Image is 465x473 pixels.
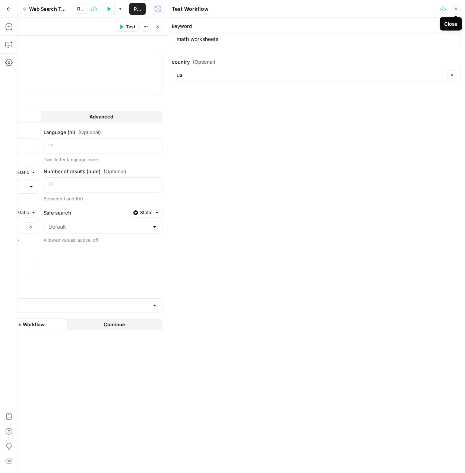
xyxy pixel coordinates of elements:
[77,6,85,12] span: Draft
[48,223,149,231] input: Default
[177,71,445,79] input: us
[44,156,162,163] div: Two-letter language code
[172,22,461,30] label: keyword
[140,209,152,216] span: Static
[7,208,39,218] button: Static
[44,128,162,136] label: Language (hl)
[134,5,141,13] span: Publish
[172,58,461,66] label: country
[129,3,146,15] button: Publish
[130,208,162,218] button: Static
[193,58,215,66] span: (Optional)
[17,209,29,216] span: Static
[78,128,101,136] span: (Optional)
[116,22,139,32] button: Test
[126,23,135,30] span: Test
[44,168,162,175] label: Number of results (num)
[29,5,68,13] span: Web Search Test for Rank Tracking
[17,169,29,176] span: Static
[41,111,161,123] button: Advanced
[44,209,127,216] label: Safe search
[444,20,458,28] div: Close
[44,237,162,244] div: Allowed values: active, off
[7,168,39,177] button: Static
[68,318,161,330] button: Continue
[44,196,162,202] div: Between 1 and 100
[18,3,72,15] button: Web Search Test for Rank Tracking
[89,113,113,120] span: Advanced
[104,321,125,328] span: Continue
[104,168,126,175] span: (Optional)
